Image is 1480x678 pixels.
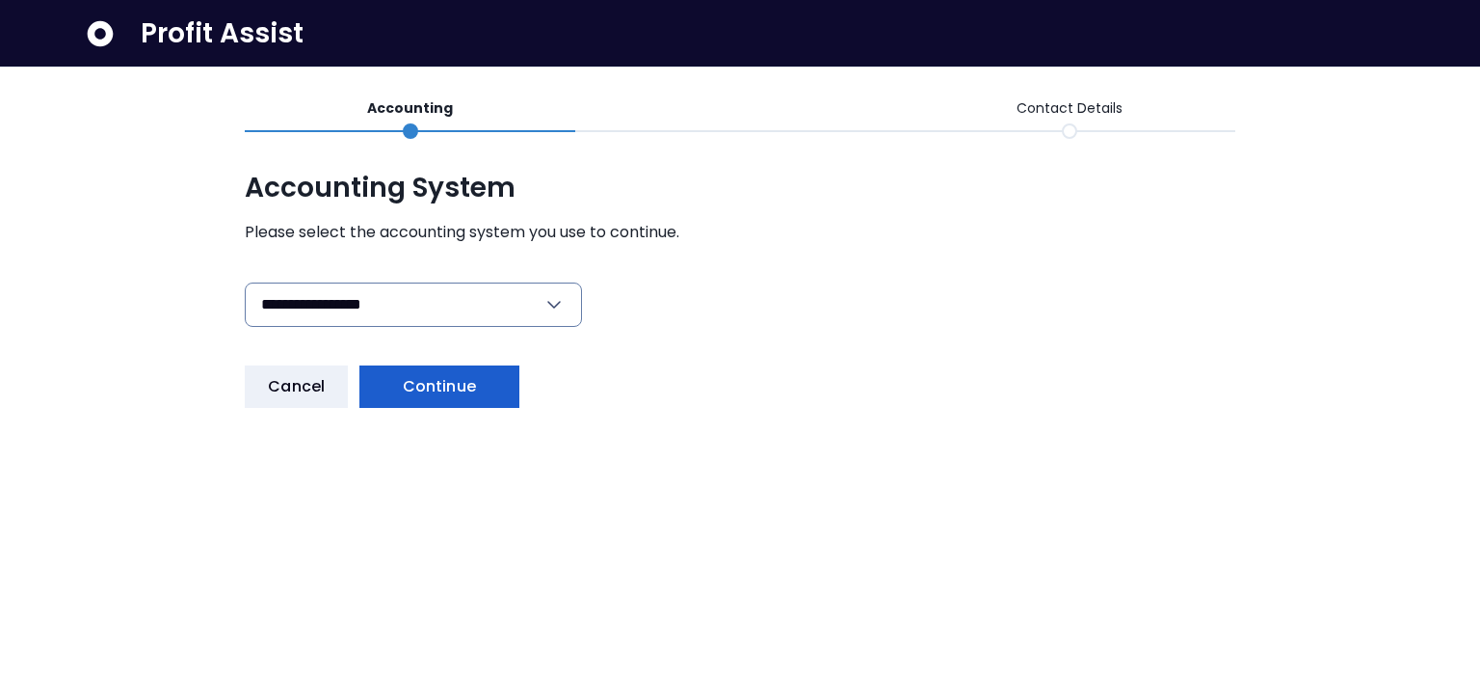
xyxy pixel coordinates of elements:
[268,375,325,398] span: Cancel
[1017,98,1123,119] p: Contact Details
[359,366,519,408] button: Continue
[141,16,304,51] span: Profit Assist
[403,375,476,398] span: Continue
[245,366,348,408] button: Cancel
[245,171,1234,205] span: Accounting System
[245,221,1234,244] span: Please select the accounting system you use to continue.
[367,98,453,119] p: Accounting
